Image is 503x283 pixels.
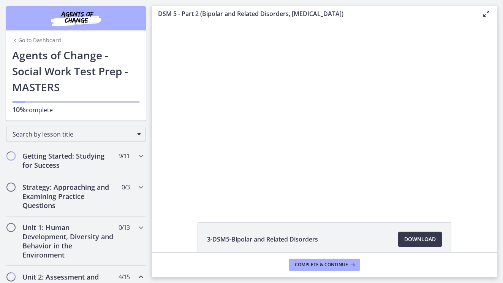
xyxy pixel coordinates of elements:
[119,151,130,161] span: 9 / 11
[30,9,122,27] img: Agents of Change Social Work Test Prep
[119,272,130,281] span: 4 / 15
[158,9,470,18] h3: DSM 5 - Part 2 (Bipolar and Related Disorders, [MEDICAL_DATA])
[6,127,146,142] div: Search by lesson title
[207,235,318,244] span: 3-DSM5-Bipolar and Related Disorders
[12,37,61,44] a: Go to Dashboard
[12,47,140,95] h1: Agents of Change - Social Work Test Prep - MASTERS
[122,183,130,192] span: 0 / 3
[295,262,348,268] span: Complete & continue
[152,22,497,205] iframe: Video Lesson
[289,259,360,271] button: Complete & continue
[398,232,442,247] a: Download
[12,105,140,114] p: complete
[13,130,133,138] span: Search by lesson title
[404,235,436,244] span: Download
[119,223,130,232] span: 0 / 13
[22,151,115,170] h2: Getting Started: Studying for Success
[22,183,115,210] h2: Strategy: Approaching and Examining Practice Questions
[22,223,115,259] h2: Unit 1: Human Development, Diversity and Behavior in the Environment
[12,105,26,114] span: 10%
